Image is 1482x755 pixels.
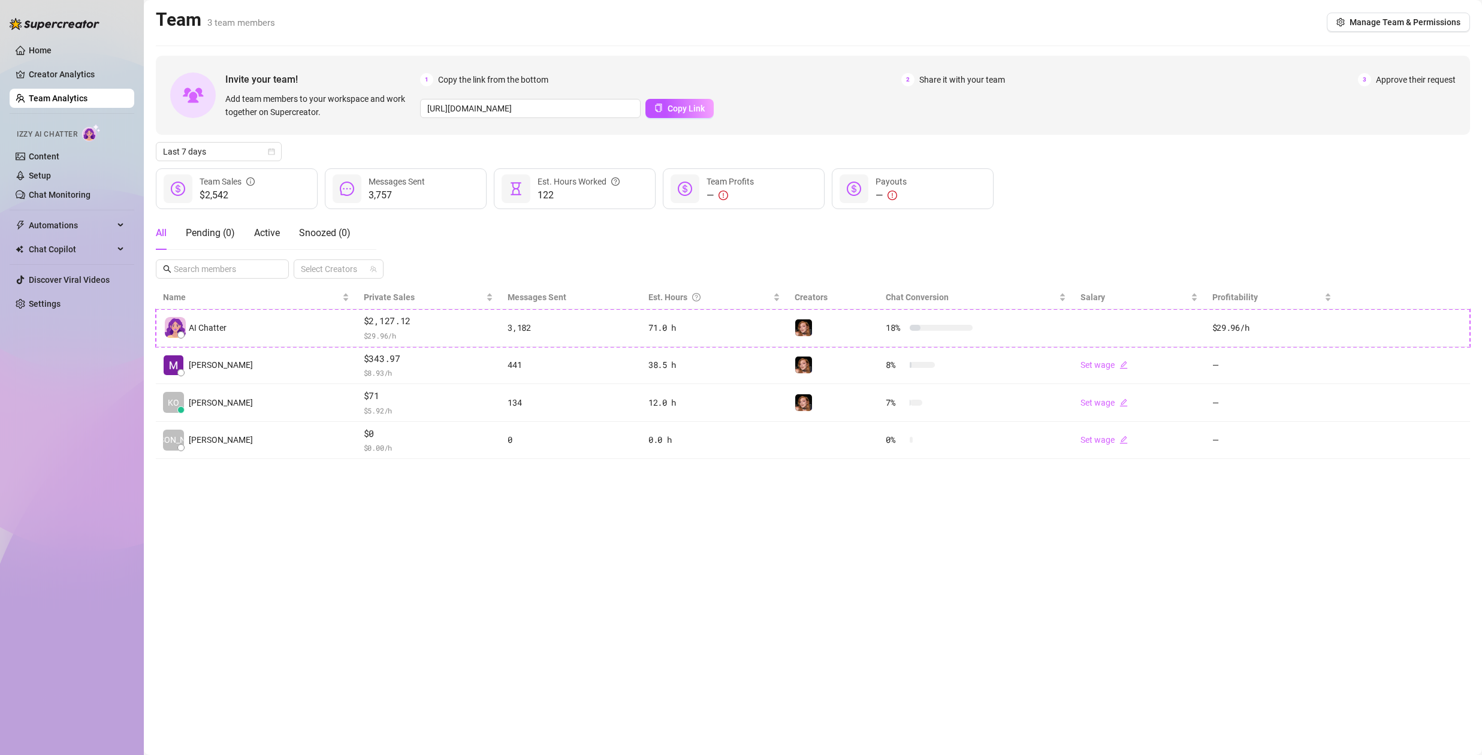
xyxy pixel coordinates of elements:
[29,93,87,103] a: Team Analytics
[645,99,714,118] button: Copy Link
[29,216,114,235] span: Automations
[29,46,52,55] a: Home
[29,299,61,309] a: Settings
[364,389,493,403] span: $71
[1336,18,1345,26] span: setting
[1205,384,1339,422] td: —
[1080,292,1105,302] span: Salary
[189,396,253,409] span: [PERSON_NAME]
[678,182,692,196] span: dollar-circle
[886,433,905,446] span: 0 %
[163,291,340,304] span: Name
[648,358,780,372] div: 38.5 h
[364,427,493,441] span: $0
[886,292,949,302] span: Chat Conversion
[538,175,620,188] div: Est. Hours Worked
[369,188,425,203] span: 3,757
[340,182,354,196] span: message
[189,321,227,334] span: AI Chatter
[207,17,275,28] span: 3 team members
[668,104,705,113] span: Copy Link
[1119,398,1128,407] span: edit
[364,352,493,366] span: $343.97
[1327,13,1470,32] button: Manage Team & Permissions
[508,292,566,302] span: Messages Sent
[508,433,634,446] div: 0
[795,357,812,373] img: Mochi
[200,188,255,203] span: $2,542
[707,188,754,203] div: —
[509,182,523,196] span: hourglass
[901,73,914,86] span: 2
[876,177,907,186] span: Payouts
[508,396,634,409] div: 134
[1441,714,1470,743] iframe: Intercom live chat
[163,265,171,273] span: search
[225,72,420,87] span: Invite your team!
[538,188,620,203] span: 122
[29,275,110,285] a: Discover Viral Videos
[29,240,114,259] span: Chat Copilot
[156,286,357,309] th: Name
[1205,347,1339,385] td: —
[648,291,771,304] div: Est. Hours
[174,262,272,276] input: Search members
[364,442,493,454] span: $ 0.00 /h
[164,355,183,375] img: Melty Mochi
[268,148,275,155] span: calendar
[369,177,425,186] span: Messages Sent
[156,8,275,31] h2: Team
[1119,436,1128,444] span: edit
[299,227,351,238] span: Snoozed ( 0 )
[888,191,897,200] span: exclamation-circle
[1358,73,1371,86] span: 3
[707,177,754,186] span: Team Profits
[364,330,493,342] span: $ 29.96 /h
[886,321,905,334] span: 18 %
[254,227,280,238] span: Active
[364,404,493,416] span: $ 5.92 /h
[795,394,812,411] img: Mochi
[508,321,634,334] div: 3,182
[370,265,377,273] span: team
[886,396,905,409] span: 7 %
[225,92,415,119] span: Add team members to your workspace and work together on Supercreator.
[1212,321,1332,334] div: $29.96 /h
[1080,398,1128,407] a: Set wageedit
[648,396,780,409] div: 12.0 h
[876,188,907,203] div: —
[16,245,23,253] img: Chat Copilot
[10,18,99,30] img: logo-BBDzfeDw.svg
[156,226,167,240] div: All
[29,65,125,84] a: Creator Analytics
[186,226,235,240] div: Pending ( 0 )
[420,73,433,86] span: 1
[165,317,186,338] img: izzy-ai-chatter-avatar-DDCN_rTZ.svg
[29,152,59,161] a: Content
[200,175,255,188] div: Team Sales
[719,191,728,200] span: exclamation-circle
[189,433,253,446] span: [PERSON_NAME]
[438,73,548,86] span: Copy the link from the bottom
[168,396,179,409] span: KO
[648,433,780,446] div: 0.0 h
[246,175,255,188] span: info-circle
[16,221,25,230] span: thunderbolt
[189,358,253,372] span: [PERSON_NAME]
[364,314,493,328] span: $2,127.12
[29,190,90,200] a: Chat Monitoring
[82,124,101,141] img: AI Chatter
[654,104,663,112] span: copy
[886,358,905,372] span: 8 %
[364,367,493,379] span: $ 8.93 /h
[847,182,861,196] span: dollar-circle
[692,291,701,304] span: question-circle
[1376,73,1456,86] span: Approve their request
[1119,361,1128,369] span: edit
[787,286,879,309] th: Creators
[1205,422,1339,460] td: —
[17,129,77,140] span: Izzy AI Chatter
[163,143,274,161] span: Last 7 days
[1080,360,1128,370] a: Set wageedit
[171,182,185,196] span: dollar-circle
